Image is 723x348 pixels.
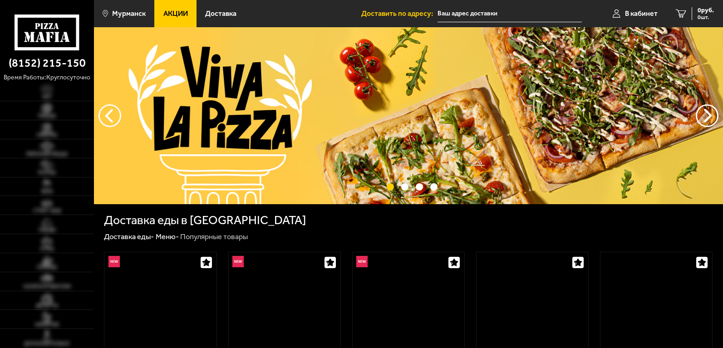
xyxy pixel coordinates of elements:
button: точки переключения [387,183,394,191]
button: следующий [98,104,121,127]
button: точки переключения [401,183,408,191]
button: предыдущий [696,104,718,127]
span: Мурманск [112,10,146,17]
span: Акции [163,10,188,17]
a: Доставка еды- [104,232,154,241]
h1: Доставка еды в [GEOGRAPHIC_DATA] [104,214,306,226]
span: 0 шт. [698,15,714,20]
span: 0 руб. [698,7,714,14]
img: Новинка [356,256,368,267]
div: Популярные товары [180,232,248,242]
span: В кабинет [625,10,658,17]
button: точки переключения [416,183,423,191]
input: Ваш адрес доставки [438,5,582,22]
span: Доставить по адресу: [361,10,438,17]
span: Доставка [205,10,236,17]
button: точки переключения [430,183,438,191]
img: Новинка [108,256,120,267]
img: Новинка [232,256,244,267]
a: Меню- [156,232,179,241]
